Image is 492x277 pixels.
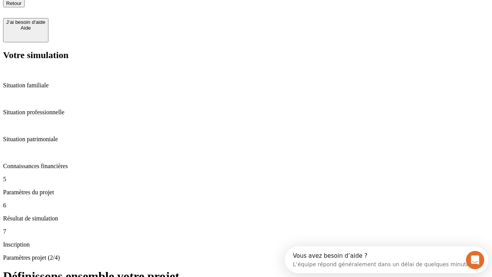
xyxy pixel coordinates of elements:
[3,82,489,89] p: Situation familiale
[285,246,488,273] iframe: Intercom live chat discovery launcher
[466,251,484,269] iframe: Intercom live chat
[3,109,489,116] p: Situation professionnelle
[3,254,489,261] p: Paramètres projet (2/4)
[3,18,48,42] button: J’ai besoin d'aideAide
[3,50,489,60] h2: Votre simulation
[6,19,45,25] div: J’ai besoin d'aide
[8,13,189,21] div: L’équipe répond généralement dans un délai de quelques minutes.
[3,176,489,183] p: 5
[3,189,489,196] p: Paramètres du projet
[6,25,45,31] div: Aide
[8,7,189,13] div: Vous avez besoin d’aide ?
[3,215,489,222] p: Résultat de simulation
[3,228,489,235] p: 7
[6,0,22,6] span: Retour
[3,163,489,170] p: Connaissances financières
[3,241,489,248] p: Inscription
[3,136,489,143] p: Situation patrimoniale
[3,3,212,24] div: Ouvrir le Messenger Intercom
[3,202,489,209] p: 6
